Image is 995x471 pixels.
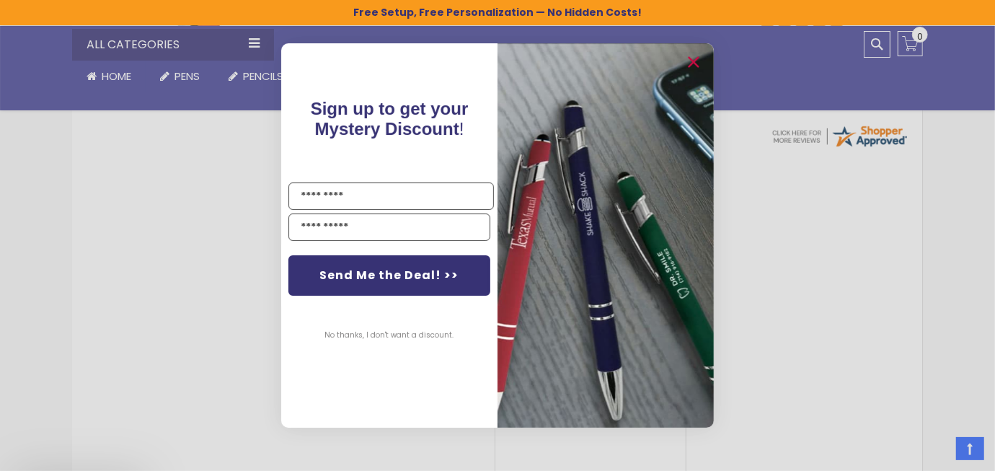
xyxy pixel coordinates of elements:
[288,255,490,296] button: Send Me the Deal! >>
[311,99,469,138] span: !
[311,99,469,138] span: Sign up to get your Mystery Discount
[318,317,461,353] button: No thanks, I don't want a discount.
[497,43,714,428] img: pop-up-image
[682,50,705,74] button: Close dialog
